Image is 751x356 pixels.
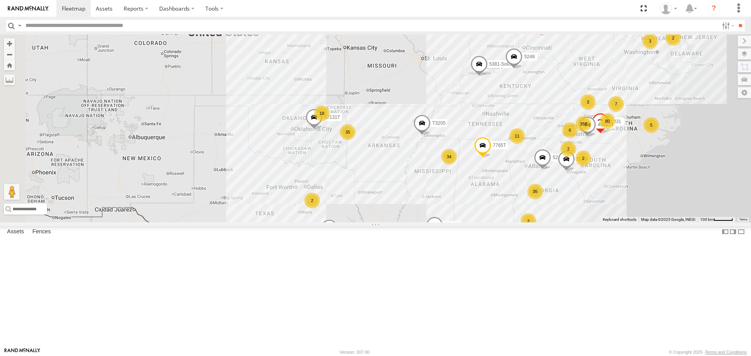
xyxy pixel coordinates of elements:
[527,184,543,199] div: 35
[575,150,591,166] div: 2
[580,94,596,110] div: 3
[16,20,23,31] label: Search Query
[493,143,506,148] span: 7765T
[700,217,713,222] span: 100 km
[705,350,747,354] a: Terms and Conditions
[4,38,15,49] button: Zoom in
[509,128,525,144] div: 11
[29,227,55,238] label: Fences
[719,20,736,31] label: Search Filter Options
[524,54,535,59] span: 5248
[324,115,340,120] span: 37131T
[576,116,591,132] div: 358
[4,348,40,356] a: Visit our Website
[641,217,695,222] span: Map data ©2025 Google, INEGI
[562,122,578,138] div: 6
[642,33,658,49] div: 3
[4,74,15,85] label: Measure
[561,141,576,157] div: 2
[340,350,370,354] div: Version: 307.00
[738,87,751,98] label: Map Settings
[739,218,747,221] a: Terms (opens in new tab)
[729,226,737,238] label: Dock Summary Table to the Right
[304,193,320,208] div: 2
[598,122,614,127] span: 40037T
[340,124,356,140] div: 35
[737,226,745,238] label: Hide Summary Table
[432,120,446,126] span: T3205
[4,184,20,200] button: Drag Pegman onto the map to open Street View
[608,96,624,112] div: 7
[665,30,681,46] div: 2
[669,350,747,354] div: © Copyright 2025 -
[643,117,659,133] div: 5
[721,226,729,238] label: Dock Summary Table to the Left
[603,217,636,222] button: Keyboard shortcuts
[708,2,720,15] i: ?
[314,106,330,121] div: 18
[611,119,621,124] span: 1831
[8,6,49,11] img: rand-logo.svg
[553,155,563,161] span: 5267
[4,60,15,70] button: Zoom Home
[4,49,15,60] button: Zoom out
[657,3,680,14] div: Dwight Wallace
[3,227,28,238] label: Assets
[521,213,536,229] div: 2
[698,217,735,222] button: Map Scale: 100 km per 46 pixels
[600,113,615,129] div: 80
[441,149,457,165] div: 34
[489,62,511,67] span: 5381-Sold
